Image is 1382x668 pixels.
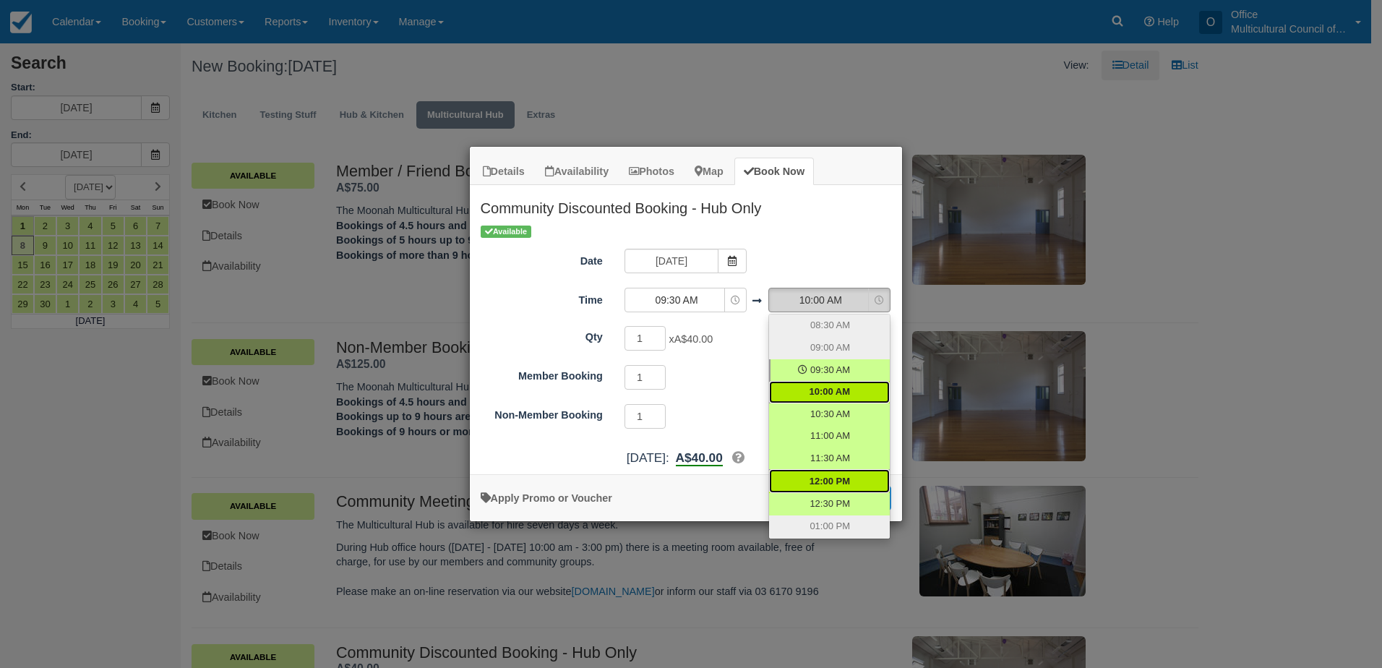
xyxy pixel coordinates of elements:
[625,365,666,390] input: Member Booking
[810,364,850,377] span: 09:30 AM
[809,385,850,399] span: 10:00 AM
[625,404,666,429] input: Non-Member Booking
[481,492,612,504] a: Apply Voucher
[810,497,850,511] span: 12:30 PM
[470,288,614,308] label: Time
[810,429,850,443] span: 11:00 AM
[810,452,850,466] span: 11:30 AM
[481,226,532,238] span: Available
[625,293,728,307] span: 09:30 AM
[470,185,902,467] div: Item Modal
[810,408,850,421] span: 10:30 AM
[536,158,618,186] a: Availability
[470,364,614,384] label: Member Booking
[470,403,614,423] label: Non-Member Booking
[470,185,902,223] h2: Community Discounted Booking - Hub Only
[470,449,902,467] div: [DATE]:
[810,475,850,489] span: 12:00 PM
[734,158,814,186] a: Book Now
[625,326,666,351] input: Qty
[619,158,684,186] a: Photos
[769,293,872,307] span: 10:00 AM
[669,334,713,346] span: x
[470,249,614,269] label: Date
[473,158,534,186] a: Details
[676,450,723,465] span: A$40.00
[685,158,733,186] a: Map
[470,325,614,345] label: Qty
[674,334,713,346] span: A$40.00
